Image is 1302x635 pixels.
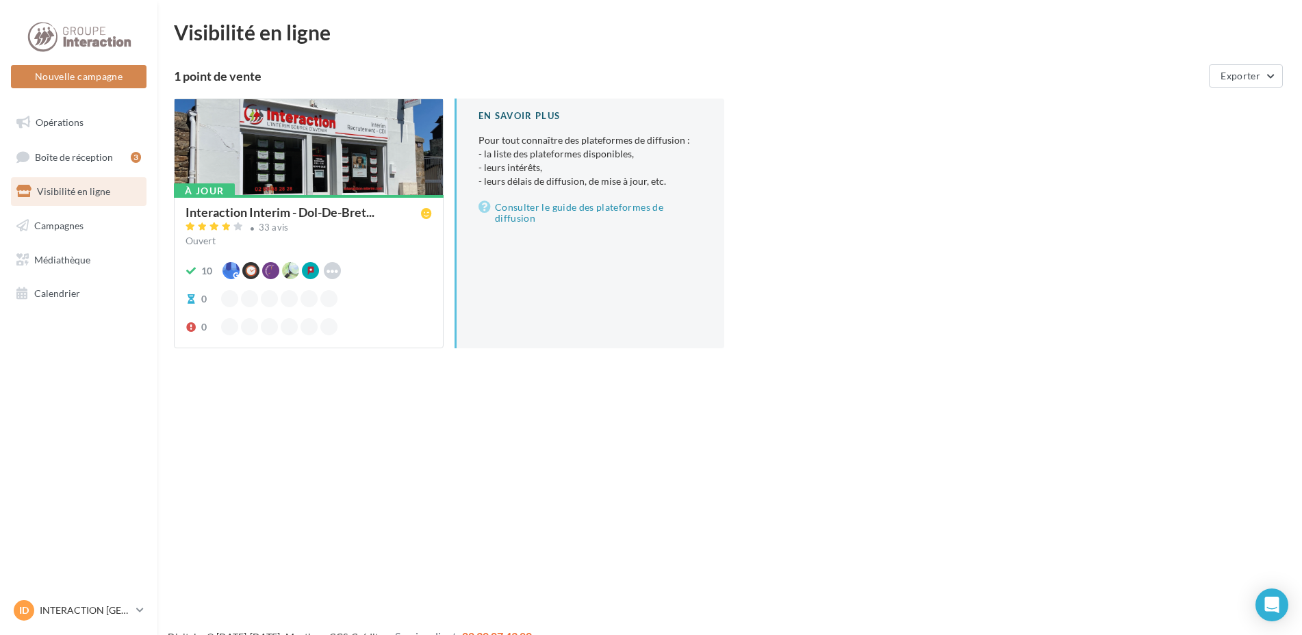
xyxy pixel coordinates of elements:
[186,220,432,237] a: 33 avis
[201,292,207,306] div: 0
[8,108,149,137] a: Opérations
[34,220,84,231] span: Campagnes
[1255,588,1288,621] div: Open Intercom Messenger
[34,287,80,299] span: Calendrier
[478,133,702,188] p: Pour tout connaître des plateformes de diffusion :
[8,177,149,206] a: Visibilité en ligne
[1209,64,1283,88] button: Exporter
[8,211,149,240] a: Campagnes
[201,320,207,334] div: 0
[8,279,149,308] a: Calendrier
[19,604,29,617] span: ID
[478,161,702,174] li: - leurs intérêts,
[174,70,1203,82] div: 1 point de vente
[11,597,146,623] a: ID INTERACTION [GEOGRAPHIC_DATA]
[36,116,84,128] span: Opérations
[34,253,90,265] span: Médiathèque
[186,235,216,246] span: Ouvert
[8,246,149,274] a: Médiathèque
[478,199,702,226] a: Consulter le guide des plateformes de diffusion
[186,206,374,218] span: Interaction Interim - Dol-De-Bret...
[131,152,141,163] div: 3
[40,604,131,617] p: INTERACTION [GEOGRAPHIC_DATA]
[1221,70,1260,81] span: Exporter
[174,183,235,198] div: À jour
[11,65,146,88] button: Nouvelle campagne
[478,147,702,161] li: - la liste des plateformes disponibles,
[8,142,149,172] a: Boîte de réception3
[478,174,702,188] li: - leurs délais de diffusion, de mise à jour, etc.
[201,264,212,278] div: 10
[478,109,702,122] div: En savoir plus
[174,22,1286,42] div: Visibilité en ligne
[259,223,289,232] div: 33 avis
[35,151,113,162] span: Boîte de réception
[37,185,110,197] span: Visibilité en ligne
